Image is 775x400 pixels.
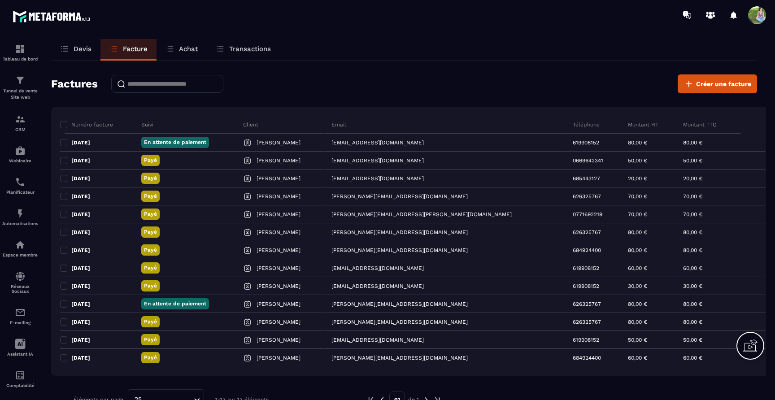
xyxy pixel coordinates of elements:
[2,37,38,68] a: formationformationTableau de bord
[2,107,38,139] a: formationformationCRM
[144,228,157,236] p: Payé
[13,8,93,25] img: logo
[71,139,90,146] p: [DATE]
[229,45,271,53] p: Transactions
[243,174,300,183] a: [PERSON_NAME]
[2,284,38,294] p: Réseaux Sociaux
[2,57,38,61] p: Tableau de bord
[144,318,157,326] p: Payé
[144,192,157,200] p: Payé
[2,300,38,332] a: emailemailE-mailing
[331,121,346,128] p: Email
[71,175,90,182] p: [DATE]
[144,157,157,164] p: Payé
[144,300,206,308] p: En attente de paiement
[2,363,38,395] a: accountantaccountantComptabilité
[15,114,26,125] img: formation
[2,264,38,300] a: social-networksocial-networkRéseaux Sociaux
[243,192,300,201] a: [PERSON_NAME]
[71,354,90,361] p: [DATE]
[71,229,90,236] p: [DATE]
[15,43,26,54] img: formation
[243,264,300,273] a: [PERSON_NAME]
[141,121,153,128] p: Suivi
[2,233,38,264] a: automationsautomationsEspace membre
[2,320,38,325] p: E-mailing
[144,174,157,182] p: Payé
[15,271,26,282] img: social-network
[144,246,157,254] p: Payé
[683,121,716,128] p: Montant TTC
[71,247,90,254] p: [DATE]
[144,139,206,146] p: En attente de paiement
[144,282,157,290] p: Payé
[71,336,90,343] p: [DATE]
[678,74,757,93] button: Créer une facture
[144,210,157,218] p: Payé
[51,75,98,93] h2: Factures
[696,79,751,88] span: Créer une facture
[71,318,90,326] p: [DATE]
[144,264,157,272] p: Payé
[243,300,300,309] a: [PERSON_NAME]
[243,228,300,237] a: [PERSON_NAME]
[2,170,38,201] a: schedulerschedulerPlanificateur
[15,177,26,187] img: scheduler
[243,138,300,147] a: [PERSON_NAME]
[74,45,91,53] p: Devis
[15,145,26,156] img: automations
[243,210,300,219] a: [PERSON_NAME]
[2,332,38,363] a: Assistant IA
[100,39,157,61] a: Facture
[2,158,38,163] p: Webinaire
[71,211,90,218] p: [DATE]
[179,45,198,53] p: Achat
[2,221,38,226] p: Automatisations
[71,193,90,200] p: [DATE]
[2,201,38,233] a: automationsautomationsAutomatisations
[15,370,26,381] img: accountant
[2,383,38,388] p: Comptabilité
[243,246,300,255] a: [PERSON_NAME]
[243,121,258,128] p: Client
[2,139,38,170] a: automationsautomationsWebinaire
[243,353,300,362] a: [PERSON_NAME]
[71,157,90,164] p: [DATE]
[144,354,157,361] p: Payé
[243,282,300,291] a: [PERSON_NAME]
[15,208,26,219] img: automations
[2,190,38,195] p: Planificateur
[628,121,658,128] p: Montant HT
[71,283,90,290] p: [DATE]
[15,239,26,250] img: automations
[15,307,26,318] img: email
[123,45,148,53] p: Facture
[243,317,300,326] a: [PERSON_NAME]
[2,68,38,107] a: formationformationTunnel de vente Site web
[2,88,38,100] p: Tunnel de vente Site web
[15,75,26,86] img: formation
[71,300,90,308] p: [DATE]
[71,121,113,128] p: Numéro facture
[243,156,300,165] a: [PERSON_NAME]
[71,265,90,272] p: [DATE]
[573,121,600,128] p: Téléphone
[2,252,38,257] p: Espace membre
[243,335,300,344] a: [PERSON_NAME]
[2,352,38,357] p: Assistant IA
[51,39,100,61] a: Devis
[2,127,38,132] p: CRM
[144,336,157,343] p: Payé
